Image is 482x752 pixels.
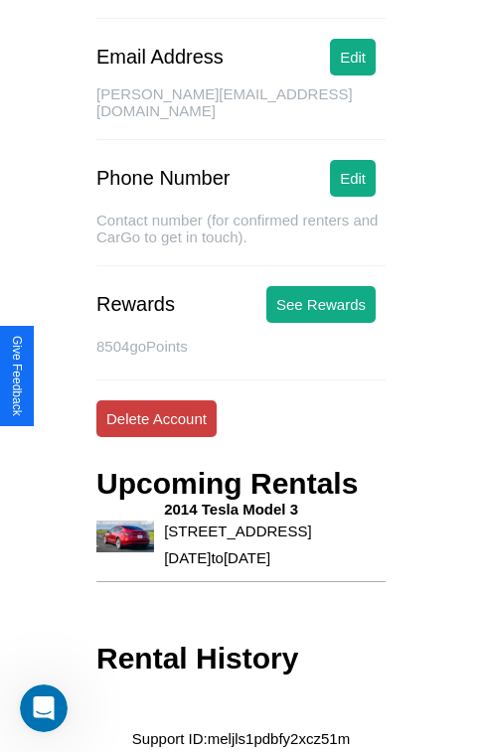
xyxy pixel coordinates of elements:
[96,293,175,316] div: Rewards
[164,518,311,544] p: [STREET_ADDRESS]
[132,725,350,752] p: Support ID: meljls1pdbfy2xcz51m
[96,46,224,69] div: Email Address
[96,333,386,360] p: 8504 goPoints
[330,160,376,197] button: Edit
[96,467,358,501] h3: Upcoming Rentals
[96,85,386,140] div: [PERSON_NAME][EMAIL_ADDRESS][DOMAIN_NAME]
[10,336,24,416] div: Give Feedback
[96,642,298,676] h3: Rental History
[330,39,376,75] button: Edit
[266,286,376,323] button: See Rewards
[164,544,311,571] p: [DATE] to [DATE]
[20,684,68,732] iframe: Intercom live chat
[96,167,231,190] div: Phone Number
[96,212,386,266] div: Contact number (for confirmed renters and CarGo to get in touch).
[96,521,154,553] img: rental
[164,501,311,518] h3: 2014 Tesla Model 3
[96,400,217,437] button: Delete Account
